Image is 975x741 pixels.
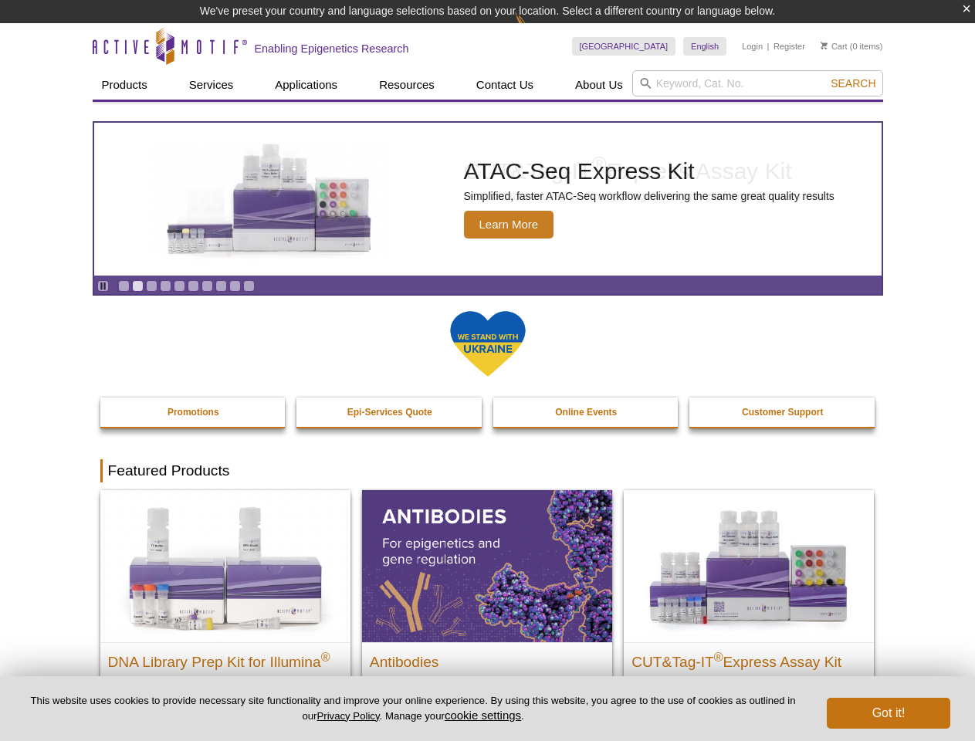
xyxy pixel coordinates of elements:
[255,42,409,56] h2: Enabling Epigenetics Research
[445,709,521,722] button: cookie settings
[160,280,171,292] a: Go to slide 4
[464,189,828,203] p: Less variable and higher-throughput genome-wide profiling of histone marks
[100,490,350,739] a: DNA Library Prep Kit for Illumina DNA Library Prep Kit for Illumina® Dual Index NGS Kit for ChIP-...
[689,398,876,427] a: Customer Support
[493,398,680,427] a: Online Events
[821,37,883,56] li: (0 items)
[370,647,604,670] h2: Antibodies
[266,70,347,100] a: Applications
[362,490,612,641] img: All Antibodies
[742,41,763,52] a: Login
[464,211,554,239] span: Learn More
[100,490,350,641] img: DNA Library Prep Kit for Illumina
[826,76,880,90] button: Search
[243,280,255,292] a: Go to slide 10
[201,280,213,292] a: Go to slide 7
[25,694,801,723] p: This website uses cookies to provide necessary site functionality and improve your online experie...
[631,647,866,670] h2: CUT&Tag-IT Express Assay Kit
[118,280,130,292] a: Go to slide 1
[146,280,157,292] a: Go to slide 3
[624,490,874,724] a: CUT&Tag-IT® Express Assay Kit CUT&Tag-IT®Express Assay Kit Less variable and higher-throughput ge...
[515,12,556,48] img: Change Here
[94,123,882,276] a: CUT&Tag-IT Express Assay Kit CUT&Tag-IT®Express Assay Kit Less variable and higher-throughput gen...
[94,123,882,276] article: CUT&Tag-IT Express Assay Kit
[97,280,109,292] a: Toggle autoplay
[188,280,199,292] a: Go to slide 6
[827,698,950,729] button: Got it!
[347,407,432,418] strong: Epi-Services Quote
[566,70,632,100] a: About Us
[449,310,526,378] img: We Stand With Ukraine
[821,41,848,52] a: Cart
[632,70,883,96] input: Keyword, Cat. No.
[831,77,875,90] span: Search
[467,70,543,100] a: Contact Us
[555,407,617,418] strong: Online Events
[742,407,823,418] strong: Customer Support
[229,280,241,292] a: Go to slide 9
[100,398,287,427] a: Promotions
[168,407,219,418] strong: Promotions
[174,280,185,292] a: Go to slide 5
[93,70,157,100] a: Products
[317,710,379,722] a: Privacy Policy
[180,70,243,100] a: Services
[108,647,343,670] h2: DNA Library Prep Kit for Illumina
[296,398,483,427] a: Epi-Services Quote
[144,114,398,284] img: CUT&Tag-IT Express Assay Kit
[215,280,227,292] a: Go to slide 8
[821,42,828,49] img: Your Cart
[683,37,726,56] a: English
[592,153,606,174] sup: ®
[624,490,874,641] img: CUT&Tag-IT® Express Assay Kit
[321,650,330,663] sup: ®
[132,280,144,292] a: Go to slide 2
[774,41,805,52] a: Register
[362,490,612,724] a: All Antibodies Antibodies Application-tested antibodies for ChIP, CUT&Tag, and CUT&RUN.
[464,160,828,183] h2: CUT&Tag-IT Express Assay Kit
[714,650,723,663] sup: ®
[370,70,444,100] a: Resources
[767,37,770,56] li: |
[100,459,875,482] h2: Featured Products
[572,37,676,56] a: [GEOGRAPHIC_DATA]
